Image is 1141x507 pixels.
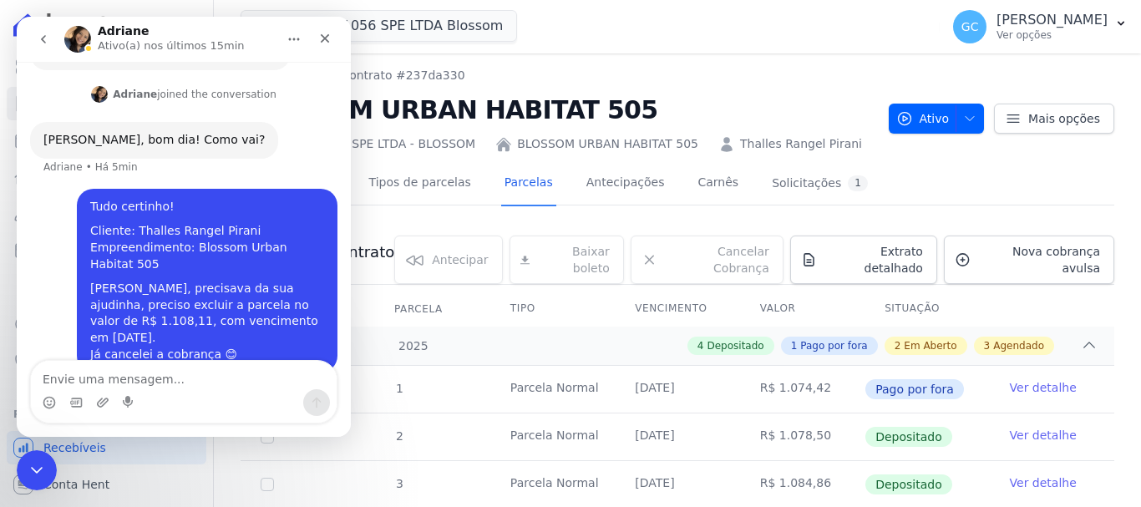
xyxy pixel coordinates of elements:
a: Thalles Rangel Pirani [740,135,862,153]
a: Transferências [7,271,206,304]
span: Depositado [865,474,952,494]
h2: BLOSSOM URBAN HABITAT 505 [241,91,875,129]
a: Minha Carteira [7,234,206,267]
a: Nova cobrança avulsa [944,236,1114,284]
a: Parcelas [501,162,556,206]
td: [DATE] [615,413,739,460]
span: 2 [394,429,403,443]
p: Ver opções [996,28,1108,42]
div: Tudo certinho! [74,182,307,199]
button: Selecionador de GIF [53,379,66,393]
b: Adriane [96,72,140,84]
a: Extrato detalhado [790,236,937,284]
button: Upload do anexo [79,379,93,393]
button: Enviar uma mensagem [287,373,313,399]
td: Parcela Normal [490,413,615,460]
a: Conta Hent [7,468,206,501]
textarea: Envie uma mensagem... [14,344,320,373]
p: Ativo(a) nos últimos 15min [81,21,228,38]
a: Negativação [7,344,206,378]
div: Cliente: Thalles Rangel Pirani Empreendimento: Blossom Urban Habitat 505 [74,206,307,256]
button: Ativo [889,104,985,134]
a: Solicitações1 [768,162,871,206]
div: Fechar [293,7,323,37]
div: Adriane diz… [13,67,321,105]
span: Pago por fora [800,338,867,353]
div: [PERSON_NAME], bom dia! Como vai?Adriane • Há 5min [13,105,261,142]
a: Tipos de parcelas [366,162,474,206]
span: Conta Hent [43,476,109,493]
a: BLOSSOM URBAN HABITAT 505 [517,135,698,153]
span: 3 [984,338,991,353]
a: Contratos [7,87,206,120]
button: Selecionador de Emoji [26,379,39,393]
span: 4 [697,338,704,353]
a: Clientes [7,197,206,231]
div: Adriane diz… [13,105,321,172]
td: R$ 1.074,42 [740,366,865,413]
div: joined the conversation [96,70,260,85]
span: Recebíveis [43,439,106,456]
span: Depositado [865,427,952,447]
a: Contrato #237da330 [341,67,464,84]
div: [PERSON_NAME], precisava da sua ajudinha, preciso excluir a parcela no valor de R$ 1.108,11, com ... [74,264,307,346]
a: Recebíveis [7,431,206,464]
td: R$ 1.078,50 [740,413,865,460]
span: Pago por fora [865,379,964,399]
th: Situação [865,292,989,327]
iframe: Intercom live chat [17,17,351,437]
p: [PERSON_NAME] [996,12,1108,28]
span: 2 [895,338,901,353]
div: [PERSON_NAME], bom dia! Como vai? [27,115,248,132]
button: GC [PERSON_NAME] Ver opções [940,3,1141,50]
span: Agendado [993,338,1044,353]
td: [DATE] [615,366,739,413]
input: Só é possível selecionar pagamentos em aberto [261,430,274,444]
a: Lotes [7,160,206,194]
a: Ver detalhe [1010,427,1077,444]
div: Adriane • Há 5min [27,145,121,155]
div: HYPE T101056 SPE LTDA - BLOSSOM [241,135,475,153]
div: Tudo certinho!Cliente: Thalles Rangel PiraniEmpreendimento: Blossom Urban Habitat 505[PERSON_NAME... [60,172,321,356]
div: Giovana diz… [13,172,321,376]
span: 1 [791,338,798,353]
span: GC [961,21,979,33]
button: Início [261,7,293,38]
div: Plataformas [13,404,200,424]
span: 1 [394,382,403,395]
span: Em Aberto [904,338,956,353]
a: Ver detalhe [1010,379,1077,396]
a: Parcelas [7,124,206,157]
img: Profile image for Adriane [74,69,91,86]
a: Carnês [694,162,742,206]
a: Mais opções [994,104,1114,134]
span: Ativo [896,104,950,134]
span: 3 [394,477,403,490]
button: Hype T101056 SPE LTDA Blossom [241,10,517,42]
td: Parcela Normal [490,366,615,413]
span: Mais opções [1028,110,1100,127]
div: 1 [848,175,868,191]
th: Tipo [490,292,615,327]
th: Valor [740,292,865,327]
nav: Breadcrumb [241,67,875,84]
span: Nova cobrança avulsa [977,243,1100,276]
div: Parcela [374,292,463,326]
button: Start recording [106,379,119,393]
span: Extrato detalhado [824,243,923,276]
a: Antecipações [583,162,668,206]
input: Só é possível selecionar pagamentos em aberto [261,478,274,491]
th: Vencimento [615,292,739,327]
span: Depositado [707,338,763,353]
a: Visão Geral [7,50,206,84]
a: Crédito [7,307,206,341]
nav: Breadcrumb [241,67,465,84]
a: Ver detalhe [1010,474,1077,491]
div: Solicitações [772,175,868,191]
iframe: Intercom live chat [17,450,57,490]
